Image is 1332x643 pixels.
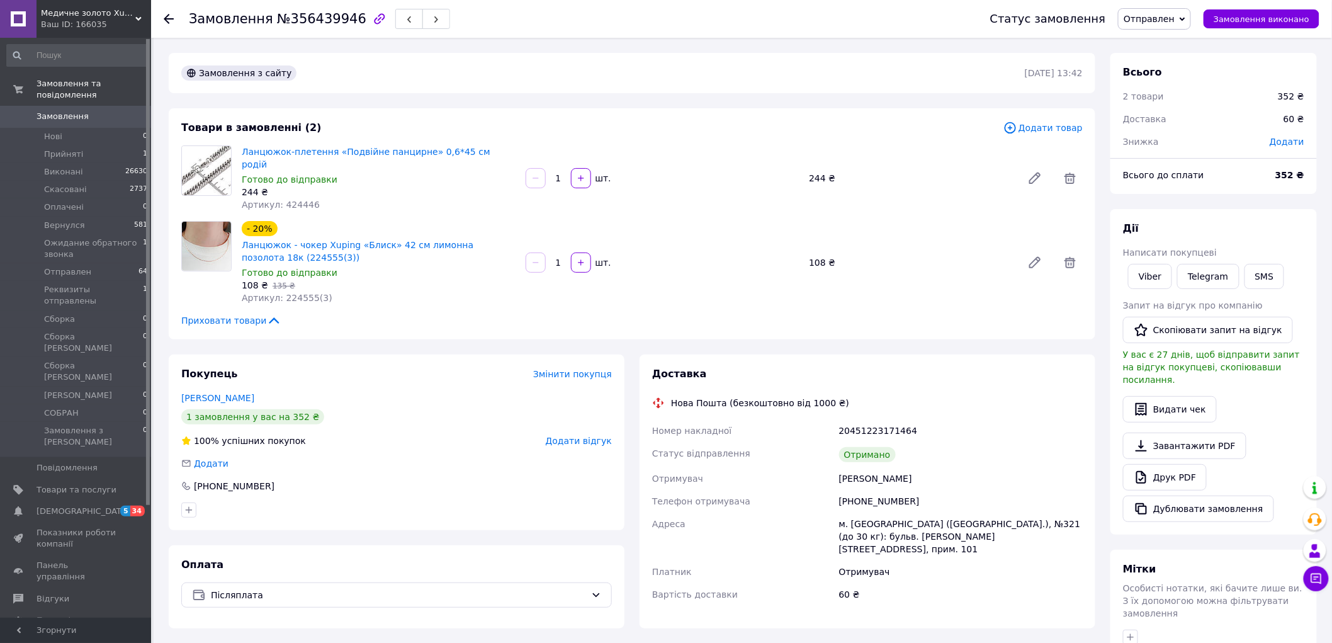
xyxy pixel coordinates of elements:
span: Артикул: 224555(3) [242,293,332,303]
a: Viber [1128,264,1172,289]
a: Ланцюжок-плетення «Подвійне панцирне» 0,6*45 см родій [242,147,490,169]
div: м. [GEOGRAPHIC_DATA] ([GEOGRAPHIC_DATA].), №321 (до 30 кг): бульв. [PERSON_NAME][STREET_ADDRESS],... [837,513,1085,560]
div: Отримувач [837,560,1085,583]
input: Пошук [6,44,149,67]
button: Дублювати замовлення [1123,496,1274,522]
div: 60 ₴ [1276,105,1312,133]
span: Артикул: 424446 [242,200,320,210]
span: Видалити [1058,250,1083,275]
span: СОБРАН [44,407,79,419]
span: Замовлення виконано [1214,14,1309,24]
span: Замовлення [189,11,273,26]
span: Телефон отримувача [652,496,750,506]
span: 26630 [125,166,147,178]
span: Всього до сплати [1123,170,1204,180]
div: 352 ₴ [1278,90,1304,103]
span: Товари в замовленні (2) [181,122,322,134]
span: 1 [143,284,147,307]
button: Замовлення виконано [1204,9,1319,28]
span: Платник [652,567,692,577]
img: Ланцюжок-плетення «Подвійне панцирне» 0,6*45 см родій [182,146,231,195]
button: Видати чек [1123,396,1217,423]
span: Додати [194,458,229,469]
div: Замовлення з сайту [181,65,296,81]
span: 135 ₴ [273,282,295,290]
img: Ланцюжок - чокер Xuping «Блиск» 42 см лимонна позолота 18к (224555(3)) [182,222,231,271]
div: 20451223171464 [837,419,1085,442]
span: 0 [143,314,147,325]
a: Друк PDF [1123,464,1207,491]
span: Всього [1123,66,1162,78]
span: 0 [143,131,147,142]
span: Мітки [1123,563,1156,575]
span: 0 [143,407,147,419]
button: Скопіювати запит на відгук [1123,317,1293,343]
span: Повідомлення [37,462,98,474]
span: Прийняті [44,149,83,160]
div: шт. [592,256,612,269]
div: 108 ₴ [804,254,1017,271]
span: Ожидание обратного звонка [44,237,143,260]
span: Доставка [1123,114,1166,124]
span: Покупець [181,368,238,380]
span: Додати [1270,137,1304,147]
span: Замовлення з [PERSON_NAME] [44,425,143,448]
span: Скасовані [44,184,87,195]
span: Сборка [PERSON_NAME] [44,360,143,383]
a: Завантажити PDF [1123,433,1246,459]
span: Отправлен [1124,14,1175,24]
span: Замовлення та повідомлення [37,78,151,101]
div: 60 ₴ [837,583,1085,606]
span: Видалити [1058,166,1083,191]
span: №356439946 [277,11,366,26]
span: Товари та послуги [37,484,116,496]
span: Особисті нотатки, які бачите лише ви. З їх допомогою можна фільтрувати замовлення [1123,583,1302,618]
span: Медичне золото Xuping і Біжутерія оптом [41,8,135,19]
span: Реквизиты отправлены [44,284,143,307]
span: 2737 [130,184,147,195]
span: 0 [143,202,147,213]
span: 100% [194,436,219,446]
a: [PERSON_NAME] [181,393,254,403]
span: Панель управління [37,560,116,583]
time: [DATE] 13:42 [1025,68,1083,78]
span: 108 ₴ [242,280,268,290]
span: 581 [134,220,147,231]
span: 5 [120,506,130,516]
span: Оплата [181,559,223,571]
div: успішних покупок [181,435,306,447]
div: Нова Пошта (безкоштовно від 1000 ₴) [668,397,852,409]
div: Статус замовлення [990,13,1106,25]
span: Додати товар [1003,121,1083,135]
span: 64 [138,266,147,278]
span: Отправлен [44,266,91,278]
span: Додати відгук [546,436,612,446]
span: Оплачені [44,202,84,213]
span: Готово до відправки [242,174,337,185]
span: Нові [44,131,62,142]
span: Відгуки [37,593,69,605]
div: шт. [592,172,612,185]
span: Приховати товари [181,314,281,327]
span: Дії [1123,222,1139,234]
span: Сборка [PERSON_NAME] [44,331,143,354]
span: Адреса [652,519,686,529]
span: Готово до відправки [242,268,337,278]
span: 0 [143,360,147,383]
span: Статус відправлення [652,448,750,458]
span: Написати покупцеві [1123,248,1217,258]
span: [DEMOGRAPHIC_DATA] [37,506,130,517]
div: Отримано [839,447,896,462]
span: [PERSON_NAME] [44,390,112,401]
span: Виконані [44,166,83,178]
button: SMS [1245,264,1285,289]
div: - 20% [242,221,278,236]
div: 244 ₴ [242,186,516,198]
span: 1 [143,237,147,260]
span: Знижка [1123,137,1159,147]
a: Редагувати [1022,166,1047,191]
div: Повернутися назад [164,13,174,25]
span: 2 товари [1123,91,1164,101]
button: Чат з покупцем [1304,566,1329,591]
span: Вернулся [44,220,85,231]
